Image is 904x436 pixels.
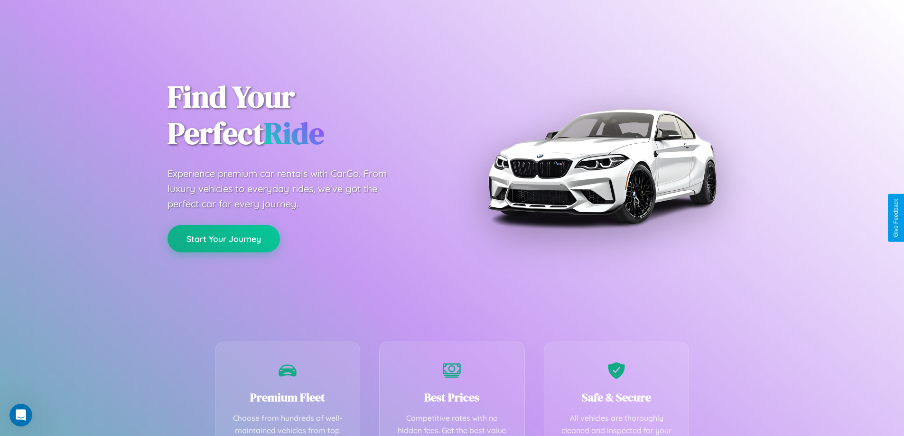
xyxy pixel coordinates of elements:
h3: Premium Fleet [230,390,346,405]
h1: Find Your Perfect [168,79,438,152]
div: Give Feedback [893,199,899,237]
span: Ride [264,112,324,154]
button: Start Your Journey [168,225,280,252]
h3: Safe & Secure [559,390,675,405]
img: Premium BMW car rental vehicle [483,47,720,285]
iframe: Intercom live chat [9,404,32,427]
p: Experience premium car rentals with CarGo. From luxury vehicles to everyday rides, we've got the ... [168,166,405,212]
h3: Best Prices [394,390,510,405]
